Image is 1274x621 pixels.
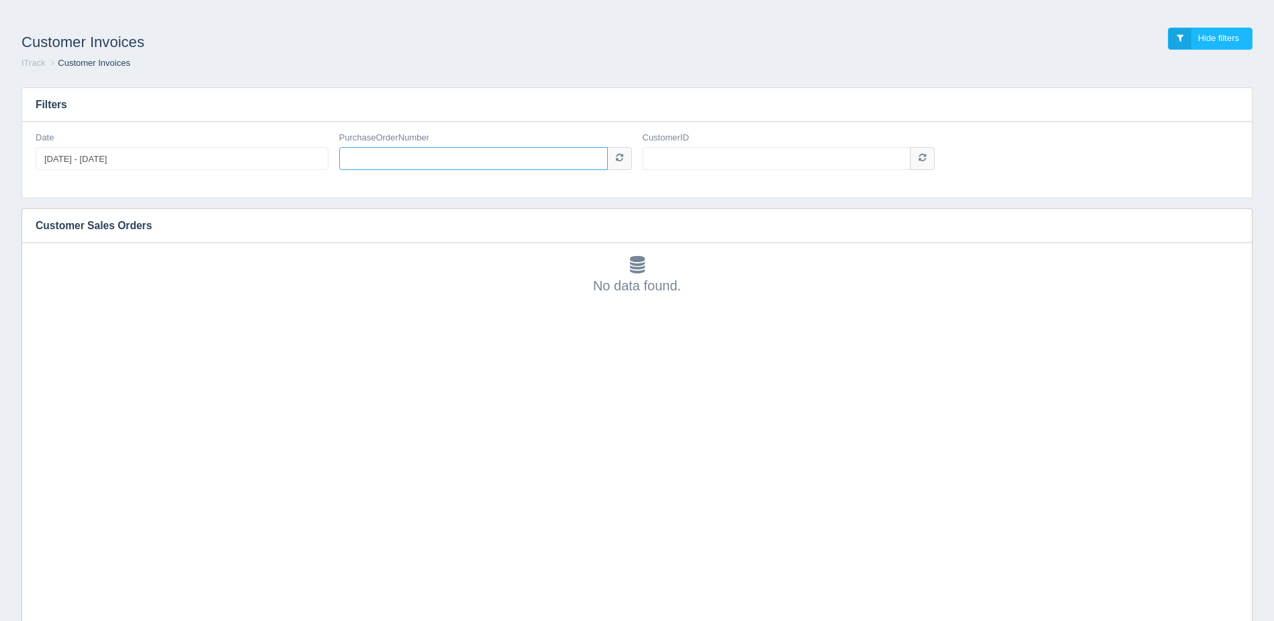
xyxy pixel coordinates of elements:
[22,88,1252,122] h3: Filters
[21,28,637,57] h1: Customer Invoices
[22,209,1232,243] h3: Customer Sales Orders
[339,132,429,144] label: PurchaseOrderNumber
[643,132,689,144] label: CustomerID
[21,58,46,68] a: ITrack
[48,57,130,70] li: Customer Invoices
[1198,33,1239,43] span: Hide filters
[1168,28,1253,50] a: Hide filters
[36,256,1238,295] div: No data found.
[36,132,54,144] label: Date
